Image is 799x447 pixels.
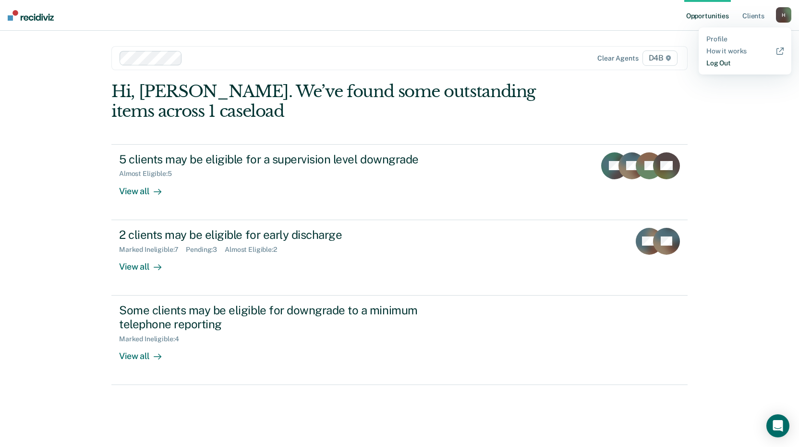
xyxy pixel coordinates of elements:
[119,343,173,361] div: View all
[642,50,678,66] span: D4B
[706,59,784,67] a: Log Out
[111,82,572,121] div: Hi, [PERSON_NAME]. We’ve found some outstanding items across 1 caseload
[119,303,456,331] div: Some clients may be eligible for downgrade to a minimum telephone reporting
[597,54,638,62] div: Clear agents
[186,246,225,254] div: Pending : 3
[119,152,456,166] div: 5 clients may be eligible for a supervision level downgrade
[111,144,688,220] a: 5 clients may be eligible for a supervision level downgradeAlmost Eligible:5View all
[119,246,186,254] div: Marked Ineligible : 7
[706,35,784,43] a: Profile
[119,178,173,197] div: View all
[706,47,784,55] a: How it works
[119,228,456,242] div: 2 clients may be eligible for early discharge
[111,220,688,296] a: 2 clients may be eligible for early dischargeMarked Ineligible:7Pending:3Almost Eligible:2View all
[119,170,180,178] div: Almost Eligible : 5
[111,296,688,385] a: Some clients may be eligible for downgrade to a minimum telephone reportingMarked Ineligible:4Vie...
[766,414,789,437] div: Open Intercom Messenger
[225,246,285,254] div: Almost Eligible : 2
[119,335,186,343] div: Marked Ineligible : 4
[8,10,54,21] img: Recidiviz
[119,253,173,272] div: View all
[776,7,791,23] button: H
